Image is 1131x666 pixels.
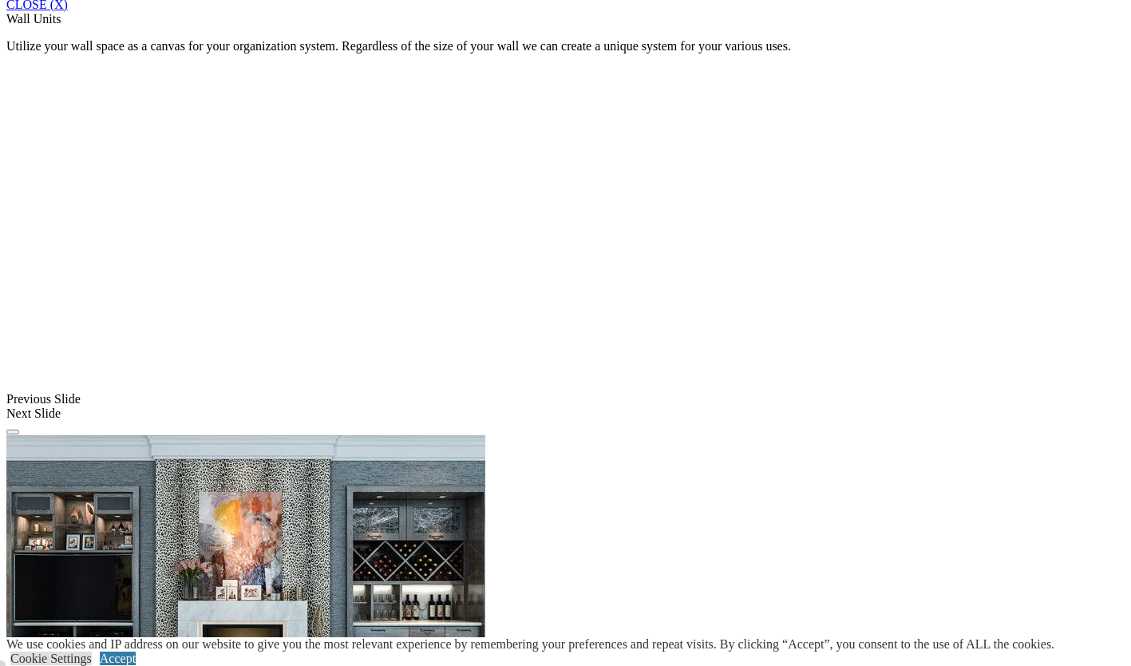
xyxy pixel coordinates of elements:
button: Click here to pause slide show [6,430,19,434]
a: Accept [100,652,136,665]
div: Previous Slide [6,392,1125,406]
div: Next Slide [6,406,1125,421]
p: Utilize your wall space as a canvas for your organization system. Regardless of the size of your ... [6,39,1125,54]
span: Wall Units [6,12,61,26]
a: Cookie Settings [10,652,92,665]
div: We use cookies and IP address on our website to give you the most relevant experience by remember... [6,637,1054,652]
